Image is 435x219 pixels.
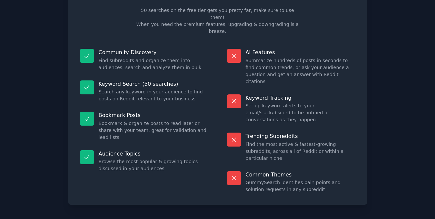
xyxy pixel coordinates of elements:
dd: Set up keyword alerts to your email/slack/discord to be notified of conversations as they happen [246,102,355,123]
p: AI Features [246,49,355,56]
dd: Search any keyword in your audience to find posts on Reddit relevant to your business [99,88,208,102]
dd: Find the most active & fastest-growing subreddits, across all of Reddit or within a particular niche [246,141,355,162]
dd: Summarize hundreds of posts in seconds to find common trends, or ask your audience a question and... [246,57,355,85]
p: Community Discovery [99,49,208,56]
p: Keyword Tracking [246,94,355,101]
p: Common Themes [246,171,355,178]
dd: Browse the most popular & growing topics discussed in your audiences [99,158,208,172]
dd: Find subreddits and organize them into audiences, search and analyze them in bulk [99,57,208,71]
dd: Bookmark & organize posts to read later or share with your team, great for validation and lead lists [99,120,208,141]
p: Keyword Search (50 searches) [99,80,208,87]
p: Trending Subreddits [246,133,355,140]
p: 50 searches on the free tier gets you pretty far, make sure to use them! When you need the premiu... [134,7,302,35]
p: Audience Topics [99,150,208,157]
p: Bookmark Posts [99,112,208,119]
dd: GummySearch identifies pain points and solution requests in any subreddit [246,179,355,193]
